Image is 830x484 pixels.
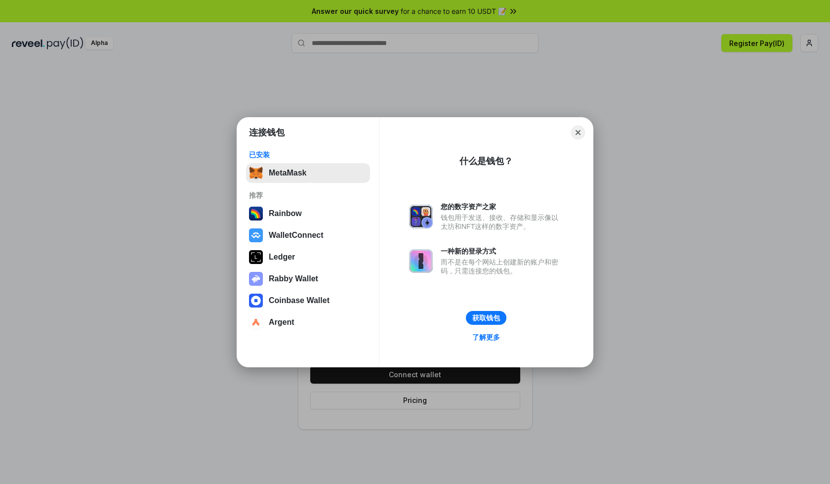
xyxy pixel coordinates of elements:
[269,296,330,305] div: Coinbase Wallet
[459,155,513,167] div: 什么是钱包？
[466,311,506,325] button: 获取钱包
[441,202,563,211] div: 您的数字资产之家
[409,205,433,228] img: svg+xml,%3Csvg%20xmlns%3D%22http%3A%2F%2Fwww.w3.org%2F2000%2Fsvg%22%20fill%3D%22none%22%20viewBox...
[472,333,500,342] div: 了解更多
[246,163,370,183] button: MetaMask
[472,313,500,322] div: 获取钱包
[466,331,506,344] a: 了解更多
[246,312,370,332] button: Argent
[249,315,263,329] img: svg+xml,%3Csvg%20width%3D%2228%22%20height%3D%2228%22%20viewBox%3D%220%200%2028%2028%22%20fill%3D...
[441,258,563,275] div: 而不是在每个网站上创建新的账户和密码，只需连接您的钱包。
[246,247,370,267] button: Ledger
[441,247,563,256] div: 一种新的登录方式
[269,169,306,177] div: MetaMask
[249,207,263,220] img: svg+xml,%3Csvg%20width%3D%22120%22%20height%3D%22120%22%20viewBox%3D%220%200%20120%20120%22%20fil...
[249,191,367,200] div: 推荐
[249,250,263,264] img: svg+xml,%3Csvg%20xmlns%3D%22http%3A%2F%2Fwww.w3.org%2F2000%2Fsvg%22%20width%3D%2228%22%20height%3...
[249,228,263,242] img: svg+xml,%3Csvg%20width%3D%2228%22%20height%3D%2228%22%20viewBox%3D%220%200%2028%2028%22%20fill%3D...
[269,231,324,240] div: WalletConnect
[571,126,585,139] button: Close
[269,318,294,327] div: Argent
[246,225,370,245] button: WalletConnect
[249,127,285,138] h1: 连接钱包
[269,274,318,283] div: Rabby Wallet
[249,166,263,180] img: svg+xml,%3Csvg%20fill%3D%22none%22%20height%3D%2233%22%20viewBox%3D%220%200%2035%2033%22%20width%...
[246,291,370,310] button: Coinbase Wallet
[441,213,563,231] div: 钱包用于发送、接收、存储和显示像以太坊和NFT这样的数字资产。
[246,204,370,223] button: Rainbow
[249,272,263,286] img: svg+xml,%3Csvg%20xmlns%3D%22http%3A%2F%2Fwww.w3.org%2F2000%2Fsvg%22%20fill%3D%22none%22%20viewBox...
[269,253,295,262] div: Ledger
[409,249,433,273] img: svg+xml,%3Csvg%20xmlns%3D%22http%3A%2F%2Fwww.w3.org%2F2000%2Fsvg%22%20fill%3D%22none%22%20viewBox...
[249,294,263,308] img: svg+xml,%3Csvg%20width%3D%2228%22%20height%3D%2228%22%20viewBox%3D%220%200%2028%2028%22%20fill%3D...
[249,150,367,159] div: 已安装
[269,209,302,218] div: Rainbow
[246,269,370,289] button: Rabby Wallet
